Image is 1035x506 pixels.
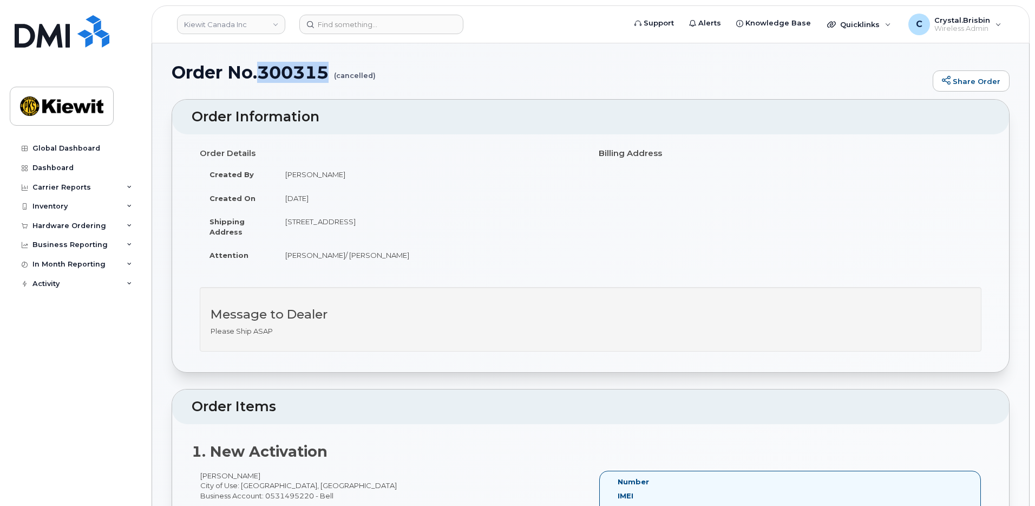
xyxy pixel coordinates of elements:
[209,217,245,236] strong: Shipping Address
[276,163,582,186] td: [PERSON_NAME]
[618,477,649,487] label: Number
[276,243,582,267] td: [PERSON_NAME]/ [PERSON_NAME]
[192,443,327,460] strong: 1. New Activation
[209,194,256,203] strong: Created On
[200,149,582,158] h4: Order Details
[599,149,981,158] h4: Billing Address
[988,459,1027,498] iframe: Messenger Launcher
[211,326,971,336] p: Please Ship ASAP
[211,308,971,321] h3: Message to Dealer
[192,109,990,125] h2: Order Information
[209,251,248,260] strong: Attention
[933,70,1010,92] a: Share Order
[334,63,376,80] small: (cancelled)
[209,170,254,179] strong: Created By
[172,63,927,82] h1: Order No.300315
[276,210,582,243] td: [STREET_ADDRESS]
[618,491,633,501] label: IMEI
[276,186,582,210] td: [DATE]
[192,399,990,414] h2: Order Items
